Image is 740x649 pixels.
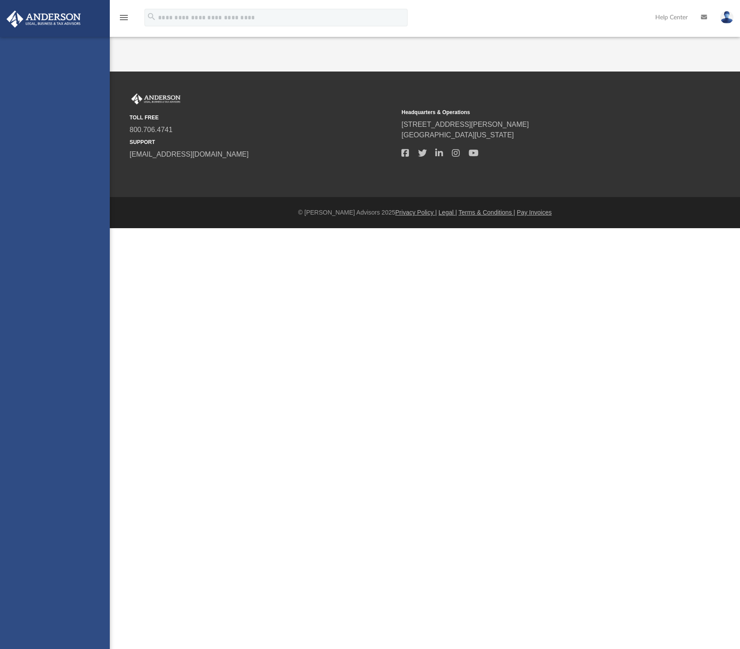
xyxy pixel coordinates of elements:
img: User Pic [720,11,733,24]
a: Legal | [439,209,457,216]
i: search [147,12,156,22]
a: 800.706.4741 [130,126,173,133]
a: Pay Invoices [517,209,552,216]
a: [EMAIL_ADDRESS][DOMAIN_NAME] [130,151,249,158]
div: © [PERSON_NAME] Advisors 2025 [110,208,740,217]
a: menu [119,17,129,23]
a: [STREET_ADDRESS][PERSON_NAME] [401,121,529,128]
a: Terms & Conditions | [458,209,515,216]
a: Privacy Policy | [395,209,437,216]
img: Anderson Advisors Platinum Portal [130,93,182,105]
i: menu [119,12,129,23]
small: Headquarters & Operations [401,108,667,116]
small: SUPPORT [130,138,395,146]
img: Anderson Advisors Platinum Portal [4,11,83,28]
a: [GEOGRAPHIC_DATA][US_STATE] [401,131,514,139]
small: TOLL FREE [130,114,395,122]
